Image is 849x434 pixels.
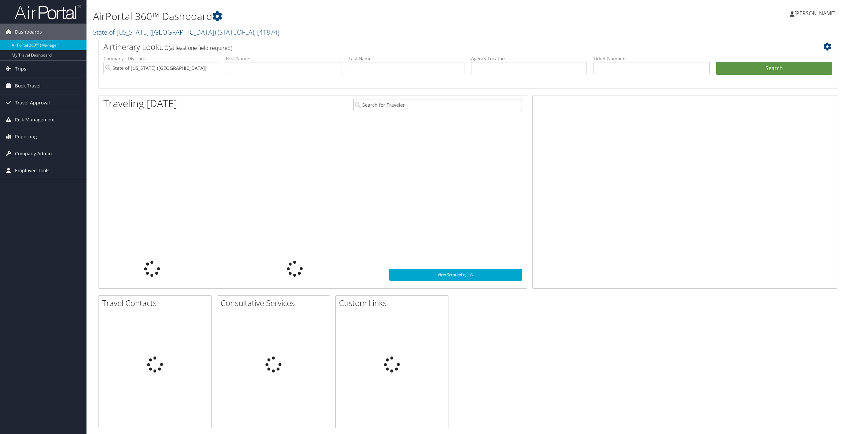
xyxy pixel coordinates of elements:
span: Trips [15,61,26,77]
h2: Consultative Services [221,297,330,309]
span: [PERSON_NAME] [794,10,836,17]
span: Employee Tools [15,162,50,179]
span: Travel Approval [15,94,50,111]
span: Book Travel [15,77,41,94]
label: Agency Locator: [471,55,587,62]
label: Ticket Number: [594,55,709,62]
span: Reporting [15,128,37,145]
span: (at least one field required) [169,44,232,52]
a: State of [US_STATE] ([GEOGRAPHIC_DATA]) [93,28,279,37]
h1: Traveling [DATE] [103,96,177,110]
h2: Travel Contacts [102,297,211,309]
a: [PERSON_NAME] [790,3,842,23]
span: Risk Management [15,111,55,128]
span: ( STATEOFLA ) [218,28,254,37]
h2: Airtinerary Lookup [103,41,770,53]
span: Company Admin [15,145,52,162]
label: Company - Division: [103,55,219,62]
label: Last Name: [349,55,464,62]
span: Dashboards [15,24,42,40]
h1: AirPortal 360™ Dashboard [93,9,593,23]
h2: Custom Links [339,297,448,309]
label: First Name: [226,55,342,62]
input: Search for Traveler [353,99,522,111]
a: View SecurityLogic® [389,269,522,281]
button: Search [716,62,832,75]
img: airportal-logo.png [15,4,81,20]
span: , [ 41874 ] [254,28,279,37]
